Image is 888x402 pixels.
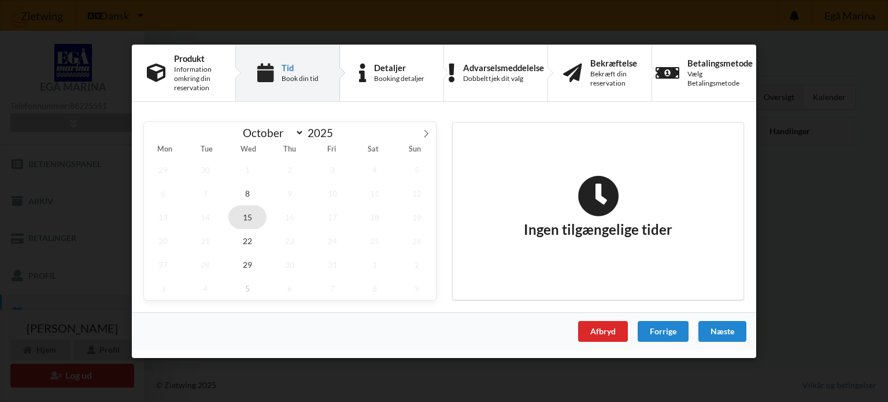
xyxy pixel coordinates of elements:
[313,181,351,205] span: October 10, 2025
[228,276,267,300] span: November 5, 2025
[304,126,342,139] input: Year
[186,252,224,276] span: October 28, 2025
[398,157,436,181] span: October 5, 2025
[271,205,309,228] span: October 16, 2025
[228,157,267,181] span: October 1, 2025
[687,58,753,67] div: Betalingsmetode
[271,252,309,276] span: October 30, 2025
[144,181,182,205] span: October 6, 2025
[186,157,224,181] span: September 30, 2025
[313,157,351,181] span: October 3, 2025
[398,205,436,228] span: October 19, 2025
[174,65,220,93] div: Information omkring din reservation
[374,62,424,72] div: Detaljer
[463,62,544,72] div: Advarselsmeddelelse
[271,228,309,252] span: October 23, 2025
[398,252,436,276] span: November 2, 2025
[394,146,436,153] span: Sun
[311,146,353,153] span: Fri
[398,181,436,205] span: October 12, 2025
[356,276,394,300] span: November 8, 2025
[238,126,305,140] select: Month
[144,157,182,181] span: September 29, 2025
[186,181,224,205] span: October 7, 2025
[313,252,351,276] span: October 31, 2025
[186,205,224,228] span: October 14, 2025
[144,146,186,153] span: Mon
[463,74,544,83] div: Dobbelttjek dit valg
[356,252,394,276] span: November 1, 2025
[186,228,224,252] span: October 21, 2025
[271,181,309,205] span: October 9, 2025
[228,205,267,228] span: October 15, 2025
[356,181,394,205] span: October 11, 2025
[271,276,309,300] span: November 6, 2025
[356,157,394,181] span: October 4, 2025
[174,53,220,62] div: Produkt
[698,320,746,341] div: Næste
[186,276,224,300] span: November 4, 2025
[144,276,182,300] span: November 3, 2025
[228,228,267,252] span: October 22, 2025
[356,205,394,228] span: October 18, 2025
[313,228,351,252] span: October 24, 2025
[227,146,269,153] span: Wed
[687,69,753,88] div: Vælg Betalingsmetode
[578,320,628,341] div: Afbryd
[144,228,182,252] span: October 20, 2025
[313,276,351,300] span: November 7, 2025
[524,175,672,238] h2: Ingen tilgængelige tider
[144,205,182,228] span: October 13, 2025
[269,146,310,153] span: Thu
[282,62,319,72] div: Tid
[228,252,267,276] span: October 29, 2025
[353,146,394,153] span: Sat
[398,228,436,252] span: October 26, 2025
[282,74,319,83] div: Book din tid
[313,205,351,228] span: October 17, 2025
[144,252,182,276] span: October 27, 2025
[374,74,424,83] div: Booking detaljer
[398,276,436,300] span: November 9, 2025
[590,69,637,88] div: Bekræft din reservation
[356,228,394,252] span: October 25, 2025
[186,146,227,153] span: Tue
[228,181,267,205] span: October 8, 2025
[271,157,309,181] span: October 2, 2025
[638,320,689,341] div: Forrige
[590,58,637,67] div: Bekræftelse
